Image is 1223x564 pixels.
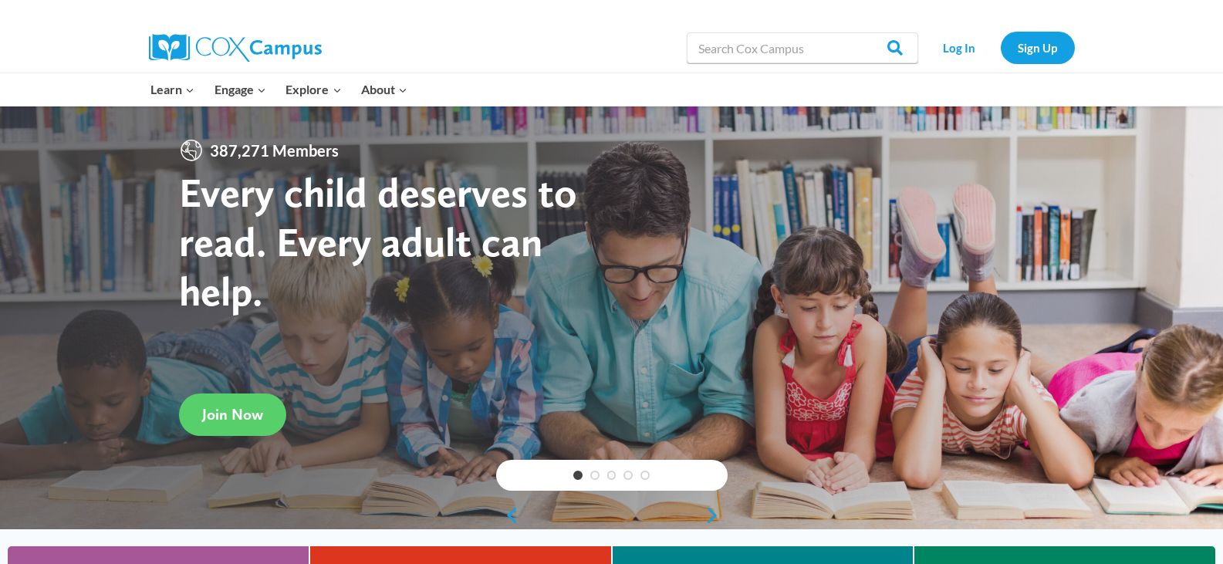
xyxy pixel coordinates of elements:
[607,471,617,480] a: 3
[704,506,728,525] a: next
[496,506,519,525] a: previous
[573,471,583,480] a: 1
[926,32,1075,63] nav: Secondary Navigation
[150,79,194,100] span: Learn
[361,79,407,100] span: About
[141,73,417,106] nav: Primary Navigation
[623,471,633,480] a: 4
[926,32,993,63] a: Log In
[215,79,266,100] span: Engage
[285,79,341,100] span: Explore
[202,405,263,424] span: Join Now
[496,500,728,531] div: content slider buttons
[149,34,322,62] img: Cox Campus
[640,471,650,480] a: 5
[1001,32,1075,63] a: Sign Up
[590,471,600,480] a: 2
[687,32,918,63] input: Search Cox Campus
[179,167,577,315] strong: Every child deserves to read. Every adult can help.
[179,393,286,436] a: Join Now
[204,138,345,163] span: 387,271 Members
